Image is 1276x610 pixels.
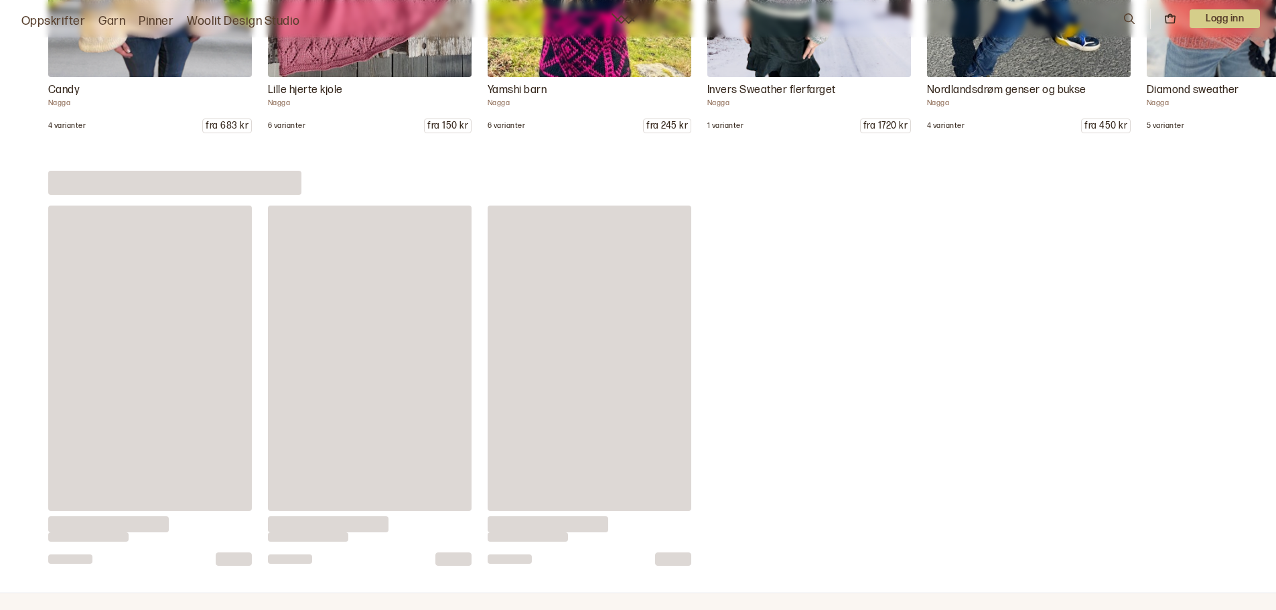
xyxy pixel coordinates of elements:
[488,82,691,98] p: Yamshi barn
[425,119,471,133] p: fra 150 kr
[268,82,472,98] p: Lille hjerte kjole
[1190,9,1260,28] p: Logg inn
[927,82,1131,98] p: Nordlandsdrøm genser og bukse
[1190,9,1260,28] button: User dropdown
[861,119,910,133] p: fra 1720 kr
[1082,119,1130,133] p: fra 450 kr
[268,121,305,131] p: 6 varianter
[21,12,85,31] a: Oppskrifter
[707,121,743,131] p: 1 varianter
[612,13,638,24] a: Woolit
[707,98,911,108] p: Nagga
[48,98,252,108] p: Nagga
[927,121,965,131] p: 4 varianter
[927,98,1131,108] p: Nagga
[48,121,86,131] p: 4 varianter
[48,82,252,98] p: Candy
[488,98,691,108] p: Nagga
[203,119,251,133] p: fra 683 kr
[707,82,911,98] p: Invers Sweather flerfarget
[139,12,173,31] a: Pinner
[644,119,691,133] p: fra 245 kr
[98,12,125,31] a: Garn
[187,12,300,31] a: Woolit Design Studio
[1147,121,1184,131] p: 5 varianter
[488,121,525,131] p: 6 varianter
[268,98,472,108] p: Nagga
